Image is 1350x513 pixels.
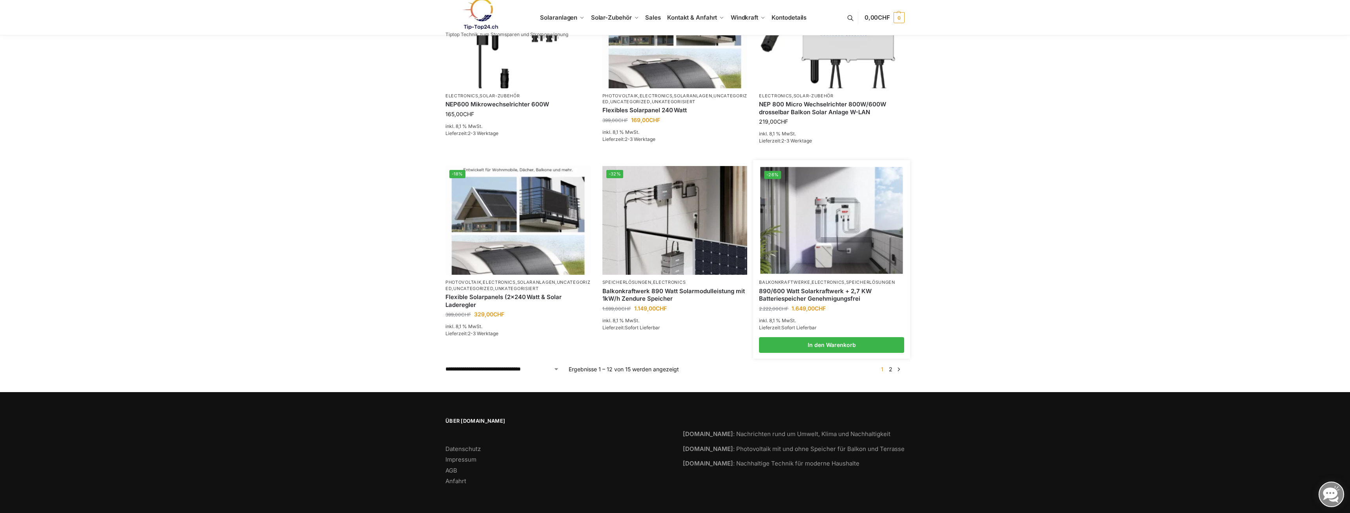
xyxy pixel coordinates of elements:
[445,293,591,309] a: Flexible Solarpanels (2×240 Watt & Solar Laderegler
[602,93,638,99] a: Photovoltaik
[445,312,471,318] bdi: 399,00
[779,306,788,312] span: CHF
[683,460,859,467] a: [DOMAIN_NAME]: Nachhaltige Technik für moderne Haushalte
[602,279,651,285] a: Speicherlösungen
[759,306,788,312] bdi: 2.222,00
[445,279,591,292] p: , , , , ,
[879,366,885,372] span: Seite 1
[815,305,826,312] span: CHF
[794,93,834,99] a: Solar-Zubehör
[445,417,667,425] span: Über [DOMAIN_NAME]
[656,305,667,312] span: CHF
[602,166,748,275] a: -32%Balkonkraftwerk 890 Watt Solarmodulleistung mit 1kW/h Zendure Speicher
[474,311,504,318] bdi: 329,00
[652,99,696,104] a: Unkategorisiert
[894,12,905,23] span: 0
[683,445,733,453] strong: [DOMAIN_NAME]
[759,337,904,353] a: In den Warenkorb legen: „890/600 Watt Solarkraftwerk + 2,7 KW Batteriespeicher Genehmigungsfrei“
[781,325,817,330] span: Sofort Lieferbar
[602,136,655,142] span: Lieferzeit:
[495,286,539,291] a: Unkategorisiert
[602,325,660,330] span: Lieferzeit:
[759,138,812,144] span: Lieferzeit:
[634,305,667,312] bdi: 1.149,00
[445,456,476,463] a: Impressum
[759,130,904,137] p: inkl. 8,1 % MwSt.
[602,106,748,114] a: Flexibles Solarpanel 240 Watt
[640,93,673,99] a: Electronics
[759,279,904,285] p: , ,
[445,100,591,108] a: NEP600 Mikrowechselrichter 600W
[445,130,498,136] span: Lieferzeit:
[625,325,660,330] span: Sofort Lieferbar
[618,117,628,123] span: CHF
[846,279,895,285] a: Speicherlösungen
[625,136,655,142] span: 2-3 Werktage
[731,14,758,21] span: Windkraft
[759,118,788,125] bdi: 219,00
[865,6,905,29] a: 0,00CHF 0
[468,130,498,136] span: 2-3 Werktage
[761,167,903,274] a: -26%Steckerkraftwerk mit 2,7kwh-Speicher
[602,93,747,104] a: Uncategorized
[445,330,498,336] span: Lieferzeit:
[645,14,661,21] span: Sales
[468,330,498,336] span: 2-3 Werktage
[683,445,905,453] a: [DOMAIN_NAME]: Photovoltaik mit und ohne Speicher für Balkon und Terrasse
[453,286,493,291] a: Uncategorized
[602,317,748,324] p: inkl. 8,1 % MwSt.
[445,111,474,117] bdi: 165,00
[759,279,810,285] a: Balkonkraftwerke
[653,279,686,285] a: Electronics
[781,138,812,144] span: 2-3 Werktage
[493,311,504,318] span: CHF
[569,365,679,373] p: Ergebnisse 1 – 12 von 15 werden angezeigt
[878,14,890,21] span: CHF
[896,365,902,373] a: →
[792,305,826,312] bdi: 1.649,00
[602,287,748,303] a: Balkonkraftwerk 890 Watt Solarmodulleistung mit 1kW/h Zendure Speicher
[761,167,903,274] img: Steckerkraftwerk mit 2,7kwh-Speicher
[483,279,516,285] a: Electronics
[445,279,590,291] a: Uncategorized
[674,93,712,99] a: Solaranlagen
[445,279,481,285] a: Photovoltaik
[517,279,555,285] a: Solaranlagen
[865,14,890,21] span: 0,00
[445,477,466,485] a: Anfahrt
[683,430,890,438] a: [DOMAIN_NAME]: Nachrichten rund um Umwelt, Klima und Nachhaltigkeit
[649,117,660,123] span: CHF
[445,93,478,99] a: Electronics
[812,279,845,285] a: Electronics
[876,365,905,373] nav: Produkt-Seitennummerierung
[480,93,520,99] a: Solar-Zubehör
[445,93,591,99] p: ,
[667,14,717,21] span: Kontakt & Anfahrt
[759,93,792,99] a: Electronics
[602,166,748,275] img: Balkonkraftwerk 890 Watt Solarmodulleistung mit 1kW/h Zendure Speicher
[759,287,904,303] a: 890/600 Watt Solarkraftwerk + 2,7 KW Batteriespeicher Genehmigungsfrei
[602,117,628,123] bdi: 399,00
[602,279,748,285] p: ,
[777,118,788,125] span: CHF
[445,166,591,275] a: -18%Flexible Solar Module für Wohnmobile Camping Balkon
[602,129,748,136] p: inkl. 8,1 % MwSt.
[602,306,631,312] bdi: 1.699,00
[445,445,481,453] a: Datenschutz
[631,117,660,123] bdi: 169,00
[683,460,733,467] strong: [DOMAIN_NAME]
[445,123,591,130] p: inkl. 8,1 % MwSt.
[445,166,591,275] img: Flexible Solar Module für Wohnmobile Camping Balkon
[610,99,650,104] a: Uncategorized
[683,430,733,438] strong: [DOMAIN_NAME]
[591,14,632,21] span: Solar-Zubehör
[772,14,806,21] span: Kontodetails
[759,100,904,116] a: NEP 800 Micro Wechselrichter 800W/600W drosselbar Balkon Solar Anlage W-LAN
[759,317,904,324] p: inkl. 8,1 % MwSt.
[887,366,894,372] a: Seite 2
[445,32,568,37] p: Tiptop Technik zum Stromsparen und Stromgewinnung
[445,467,457,474] a: AGB
[759,325,817,330] span: Lieferzeit:
[445,365,559,373] select: Shop-Reihenfolge
[445,323,591,330] p: inkl. 8,1 % MwSt.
